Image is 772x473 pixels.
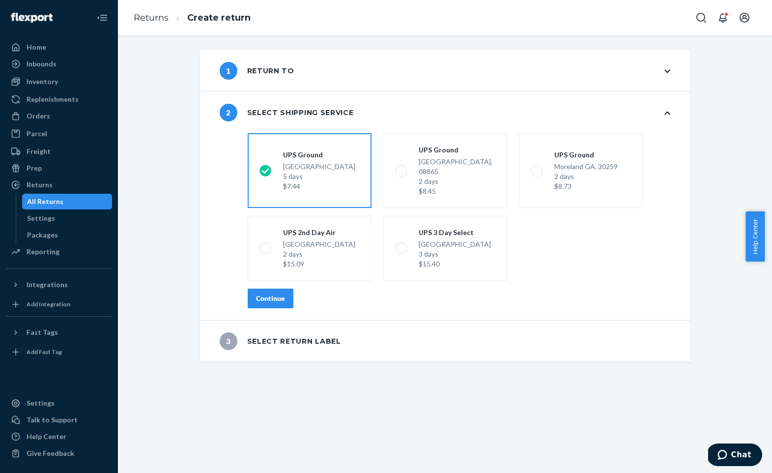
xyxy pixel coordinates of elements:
div: Help Center [27,432,66,442]
button: Close Navigation [92,8,112,28]
button: Give Feedback [6,445,112,461]
div: 2 days [419,177,495,186]
a: Settings [22,210,113,226]
div: Inbounds [27,59,57,69]
div: UPS Ground [554,150,618,160]
a: Returns [134,12,169,23]
div: Replenishments [27,94,79,104]
div: Prep [27,163,42,173]
a: Packages [22,227,113,243]
div: $15.09 [283,259,355,269]
a: Replenishments [6,91,112,107]
div: Fast Tags [27,327,58,337]
div: [GEOGRAPHIC_DATA] [283,239,355,269]
div: UPS 2nd Day Air [283,228,355,237]
div: Inventory [27,77,58,87]
div: Select shipping service [220,104,354,121]
iframe: Opens a widget where you can chat to one of our agents [708,443,762,468]
ol: breadcrumbs [126,3,258,32]
div: 2 days [283,249,355,259]
a: Returns [6,177,112,193]
div: [GEOGRAPHIC_DATA] [283,162,355,191]
div: Returns [27,180,53,190]
div: $8.73 [554,181,618,191]
div: Give Feedback [27,448,74,458]
button: Integrations [6,277,112,293]
div: $15.40 [419,259,491,269]
div: 2 days [554,172,618,181]
a: Freight [6,144,112,159]
button: Open notifications [713,8,733,28]
div: UPS Ground [283,150,355,160]
div: Packages [27,230,58,240]
a: Inventory [6,74,112,89]
a: Settings [6,395,112,411]
div: Select return label [220,332,341,350]
span: 3 [220,332,237,350]
div: UPS 3 Day Select [419,228,491,237]
img: Flexport logo [11,13,53,23]
div: Parcel [27,129,47,139]
div: Continue [256,294,285,303]
a: Help Center [6,429,112,444]
a: Orders [6,108,112,124]
div: Add Integration [27,300,70,308]
a: All Returns [22,194,113,209]
a: Parcel [6,126,112,142]
button: Fast Tags [6,325,112,340]
a: Create return [187,12,251,23]
div: Reporting [27,247,59,257]
div: UPS Ground [419,145,495,155]
span: 2 [220,104,237,121]
span: 1 [220,62,237,80]
div: Talk to Support [27,415,78,425]
a: Add Integration [6,296,112,312]
a: Add Fast Tag [6,344,112,360]
div: Freight [27,147,51,156]
a: Inbounds [6,56,112,72]
button: Continue [248,289,293,308]
div: [GEOGRAPHIC_DATA], 08865 [419,157,495,196]
div: Integrations [27,280,68,290]
div: [GEOGRAPHIC_DATA] [419,239,491,269]
div: Settings [27,398,55,408]
div: 5 days [283,172,355,181]
div: Home [27,42,46,52]
a: Prep [6,160,112,176]
div: 3 days [419,249,491,259]
button: Open Search Box [691,8,711,28]
div: Add Fast Tag [27,348,62,356]
button: Talk to Support [6,412,112,428]
div: Settings [27,213,55,223]
button: Open account menu [735,8,754,28]
a: Home [6,39,112,55]
div: $7.44 [283,181,355,191]
div: All Returns [27,197,63,207]
div: Return to [220,62,294,80]
div: Orders [27,111,50,121]
div: $8.45 [419,186,495,196]
button: Help Center [745,211,765,262]
div: Moreland GA, 30259 [554,162,618,191]
a: Reporting [6,244,112,260]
